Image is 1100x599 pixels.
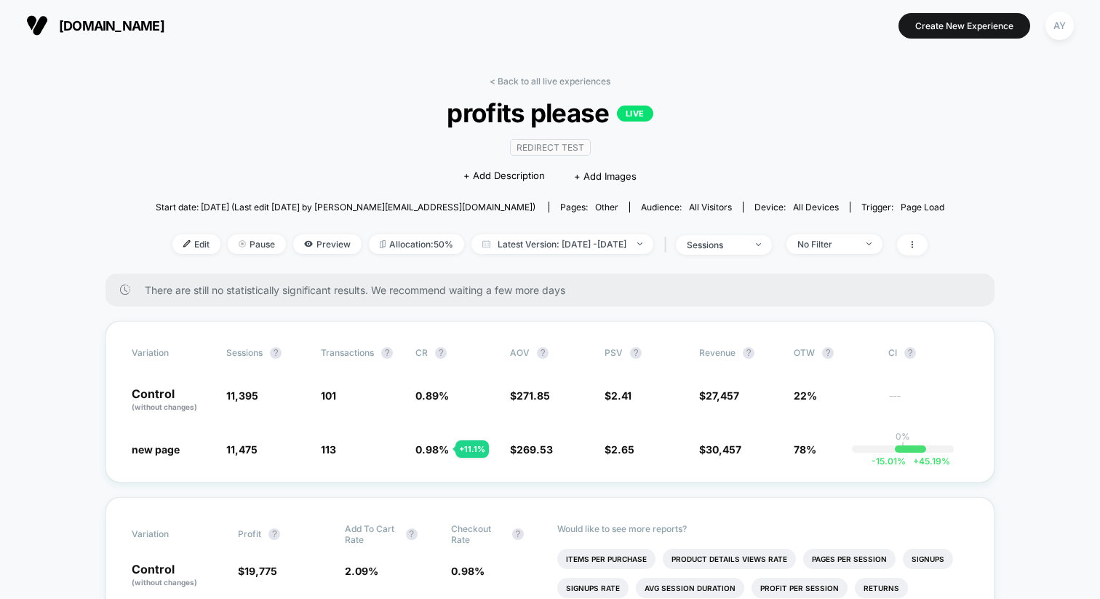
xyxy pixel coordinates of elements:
[913,456,919,467] span: +
[244,565,277,577] span: 19,775
[595,202,618,213] span: other
[321,443,336,456] span: 113
[901,442,904,453] p: |
[706,443,741,456] span: 30,457
[369,234,464,254] span: Allocation: 50%
[455,440,489,458] div: + 11.1 %
[888,347,968,359] span: CI
[752,578,848,598] li: Profit Per Session
[321,347,374,358] span: Transactions
[471,234,653,254] span: Latest Version: [DATE] - [DATE]
[239,240,246,247] img: end
[156,202,535,213] span: Start date: [DATE] (Last edit [DATE] by [PERSON_NAME][EMAIL_ADDRESS][DOMAIN_NAME])
[888,392,968,413] span: ---
[510,389,550,402] span: $
[903,549,953,569] li: Signups
[901,202,944,213] span: Page Load
[557,549,655,569] li: Items Per Purchase
[699,443,741,456] span: $
[451,523,505,545] span: Checkout Rate
[605,443,634,456] span: $
[59,18,164,33] span: [DOMAIN_NAME]
[617,106,653,122] p: LIVE
[26,15,48,36] img: Visually logo
[896,431,910,442] p: 0%
[463,169,545,183] span: + Add Description
[132,402,197,411] span: (without changes)
[345,565,378,577] span: 2.09 %
[380,240,386,248] img: rebalance
[794,389,817,402] span: 22%
[132,347,212,359] span: Variation
[415,443,449,456] span: 0.98 %
[537,347,549,359] button: ?
[794,347,874,359] span: OTW
[145,284,965,296] span: There are still no statistically significant results. We recommend waiting a few more days
[605,347,623,358] span: PSV
[132,523,212,545] span: Variation
[490,76,610,87] a: < Back to all live experiences
[661,234,676,255] span: |
[756,243,761,246] img: end
[406,528,418,540] button: ?
[866,242,872,245] img: end
[574,170,637,182] span: + Add Images
[637,242,642,245] img: end
[512,528,524,540] button: ?
[226,347,263,358] span: Sessions
[611,443,634,456] span: 2.65
[238,528,261,539] span: Profit
[699,347,736,358] span: Revenue
[482,240,490,247] img: calendar
[451,565,485,577] span: 0.98 %
[1045,12,1074,40] div: AY
[743,347,754,359] button: ?
[560,202,618,213] div: Pages:
[270,347,282,359] button: ?
[321,389,336,402] span: 101
[517,443,553,456] span: 269.53
[226,389,258,402] span: 11,395
[510,139,591,156] span: Redirect Test
[228,234,286,254] span: Pause
[822,347,834,359] button: ?
[268,528,280,540] button: ?
[663,549,796,569] li: Product Details Views Rate
[793,202,839,213] span: all devices
[706,389,739,402] span: 27,457
[699,389,739,402] span: $
[906,456,950,467] span: 45.19 %
[743,202,850,213] span: Device:
[557,523,968,534] p: Would like to see more reports?
[630,347,642,359] button: ?
[689,202,732,213] span: All Visitors
[435,347,447,359] button: ?
[855,578,908,598] li: Returns
[345,523,399,545] span: Add To Cart Rate
[172,234,220,254] span: Edit
[794,443,816,456] span: 78%
[636,578,744,598] li: Avg Session Duration
[1041,11,1078,41] button: AY
[415,389,449,402] span: 0.89 %
[132,563,223,588] p: Control
[415,347,428,358] span: CR
[872,456,906,467] span: -15.01 %
[132,578,197,587] span: (without changes)
[293,234,362,254] span: Preview
[226,443,258,456] span: 11,475
[132,443,180,456] span: new page
[611,389,631,402] span: 2.41
[22,14,169,37] button: [DOMAIN_NAME]
[557,578,629,598] li: Signups Rate
[904,347,916,359] button: ?
[510,347,530,358] span: AOV
[132,388,212,413] p: Control
[687,239,745,250] div: sessions
[517,389,550,402] span: 271.85
[641,202,732,213] div: Audience:
[898,13,1030,39] button: Create New Experience
[797,239,856,250] div: No Filter
[238,565,277,577] span: $
[510,443,553,456] span: $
